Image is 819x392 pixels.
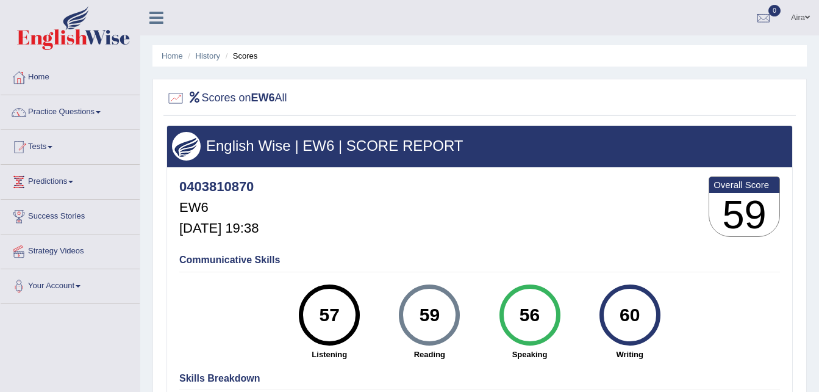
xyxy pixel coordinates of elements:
a: Practice Questions [1,95,140,126]
b: Overall Score [713,180,775,190]
a: Success Stories [1,200,140,230]
strong: Reading [385,349,473,360]
h3: English Wise | EW6 | SCORE REPORT [172,138,787,154]
a: Your Account [1,269,140,300]
span: 0 [768,5,781,16]
strong: Speaking [485,349,573,360]
h5: EW6 [179,200,259,215]
h4: Skills Breakdown [179,373,780,384]
div: 57 [307,289,352,341]
h5: [DATE] 19:38 [179,221,259,236]
h4: Communicative Skills [179,255,780,266]
div: 60 [607,289,652,341]
div: 59 [407,289,452,341]
h2: Scores on All [166,89,287,107]
a: Strategy Videos [1,234,140,265]
h3: 59 [709,193,779,237]
a: Home [162,51,183,60]
a: Home [1,60,140,91]
div: 56 [507,289,552,341]
h4: 0403810870 [179,180,259,194]
strong: Listening [285,349,373,360]
a: Tests [1,130,140,161]
b: EW6 [251,92,275,104]
a: Predictions [1,165,140,195]
li: Scores [223,50,258,62]
a: History [196,51,220,60]
strong: Writing [586,349,674,360]
img: wings.png [172,132,201,161]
